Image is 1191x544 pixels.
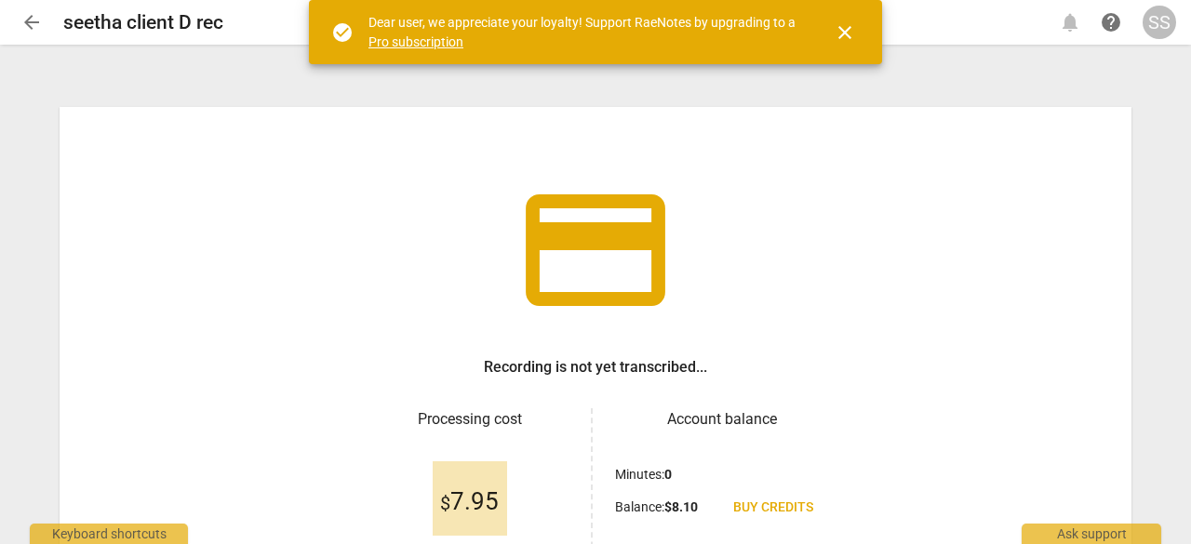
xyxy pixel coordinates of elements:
a: Pro subscription [368,34,463,49]
h3: Account balance [615,408,828,431]
h3: Processing cost [363,408,576,431]
div: Dear user, we appreciate your loyalty! Support RaeNotes by upgrading to a [368,13,800,51]
div: Keyboard shortcuts [30,524,188,544]
a: Buy credits [718,491,828,524]
b: 0 [664,467,672,482]
p: Minutes : [615,465,672,484]
b: $ 8.10 [664,499,698,514]
div: Ask support [1022,524,1161,544]
button: SS [1143,6,1176,39]
span: Buy credits [733,498,813,517]
span: check_circle [331,21,354,44]
h2: seetha client D rec [63,11,223,34]
span: help [1100,11,1122,33]
p: Balance : [615,498,698,517]
button: Close [823,10,867,55]
h3: Recording is not yet transcribed... [484,356,707,378]
span: 7.95 [440,488,499,516]
span: credit_card [512,166,679,334]
span: $ [440,492,450,514]
span: arrow_back [20,11,43,33]
span: close [834,21,856,44]
a: Help [1094,6,1128,39]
